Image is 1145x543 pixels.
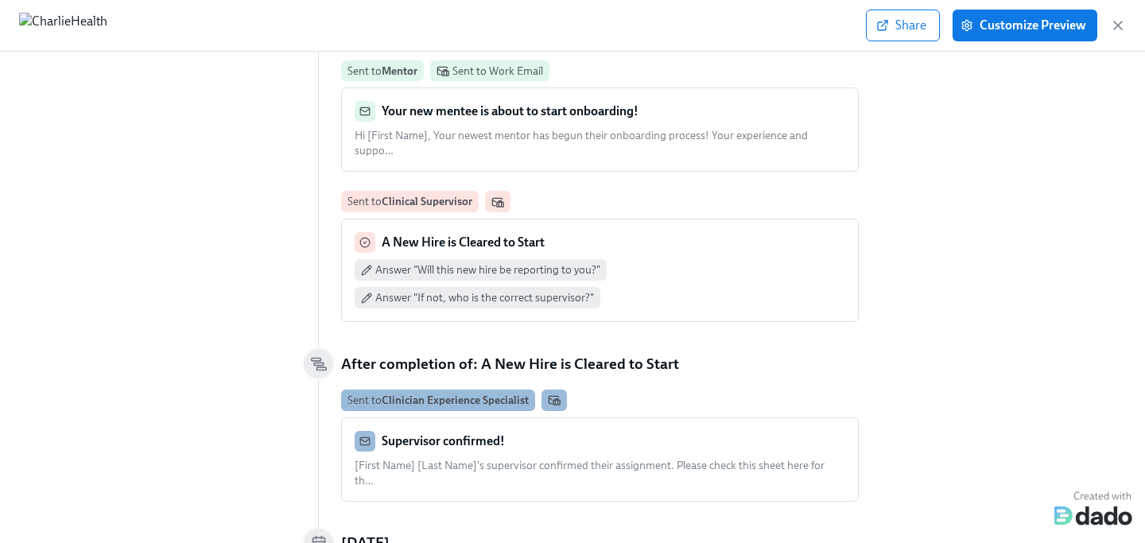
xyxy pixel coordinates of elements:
[1054,487,1132,526] img: Dado
[347,64,417,79] div: Sent to
[347,194,472,209] div: Sent to
[355,129,808,157] span: Hi [First Name], Your newest mentor has begun their onboarding process! Your experience and suppo …
[382,64,417,77] strong: Mentor
[355,459,825,487] span: [First Name] [Last Name]'s supervisor confirmed their assignment. Please check this sheet here fo...
[382,394,529,406] strong: Clinician Experience Specialist
[879,17,926,33] span: Share
[355,232,845,253] div: A New Hire is Cleared to Start
[347,393,529,408] div: Sent to
[548,394,561,406] svg: Work Email
[382,103,638,118] strong: Your new mentee is about to start onboarding!
[953,10,1097,41] button: Customize Preview
[964,17,1086,33] span: Customize Preview
[355,101,845,122] div: Your new mentee is about to start onboarding!
[452,64,543,79] span: Sent to Work Email
[355,431,845,452] div: Supervisor confirmed!
[382,235,545,250] strong: A New Hire is Cleared to Start
[375,262,600,277] span: Answer "Will this new hire be reporting to you?"
[341,354,679,374] h5: After completion of: A New Hire is Cleared to Start
[491,196,504,208] svg: Work Email
[382,433,505,448] strong: Supervisor confirmed!
[375,290,594,305] span: Answer "If not, who is the correct supervisor?"
[382,195,472,208] strong: Clinical Supervisor
[19,13,107,38] img: CharlieHealth
[866,10,940,41] button: Share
